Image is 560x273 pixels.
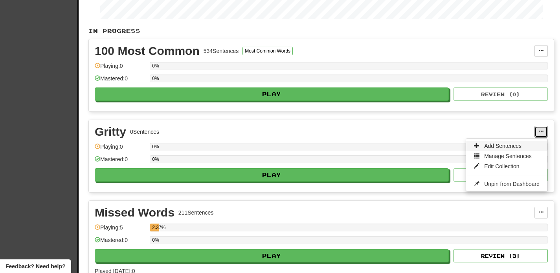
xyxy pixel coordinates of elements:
[484,181,540,187] span: Unpin from Dashboard
[242,47,293,55] button: Most Common Words
[95,168,449,182] button: Play
[95,236,146,249] div: Mastered: 0
[95,224,146,237] div: Playing: 5
[95,87,449,101] button: Play
[95,207,174,218] div: Missed Words
[204,47,239,55] div: 534 Sentences
[484,143,521,149] span: Add Sentences
[178,209,214,217] div: 211 Sentences
[454,87,548,101] button: Review (0)
[466,141,547,151] a: Add Sentences
[95,249,449,262] button: Play
[466,161,547,171] a: Edit Collection
[95,126,126,138] div: Gritty
[130,128,159,136] div: 0 Sentences
[484,163,520,169] span: Edit Collection
[6,262,65,270] span: Open feedback widget
[454,168,548,182] button: Review (0)
[95,62,146,75] div: Playing: 0
[95,143,146,156] div: Playing: 0
[95,75,146,87] div: Mastered: 0
[152,224,159,231] div: 2.37%
[466,151,547,161] a: Manage Sentences
[466,179,547,189] a: Unpin from Dashboard
[88,27,554,35] p: In Progress
[484,153,532,159] span: Manage Sentences
[95,45,200,57] div: 100 Most Common
[95,155,146,168] div: Mastered: 0
[454,249,548,262] button: Review (5)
